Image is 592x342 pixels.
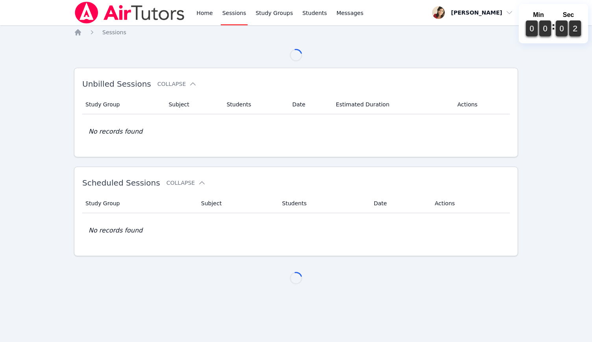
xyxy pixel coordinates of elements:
button: Collapse [157,80,197,88]
td: No records found [82,114,510,149]
th: Students [277,194,369,213]
th: Subject [164,95,222,114]
a: Sessions [102,28,126,36]
img: Air Tutors [74,2,185,24]
th: Actions [430,194,510,213]
th: Study Group [82,95,164,114]
span: Unbilled Sessions [82,79,151,89]
span: Sessions [102,29,126,35]
th: Date [369,194,430,213]
th: Students [222,95,288,114]
th: Date [287,95,331,114]
th: Study Group [82,194,196,213]
th: Actions [453,95,510,114]
span: Messages [337,9,364,17]
nav: Breadcrumb [74,28,518,36]
th: Subject [196,194,277,213]
span: Scheduled Sessions [82,178,160,188]
td: No records found [82,213,510,248]
button: Collapse [166,179,206,187]
th: Estimated Duration [331,95,453,114]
